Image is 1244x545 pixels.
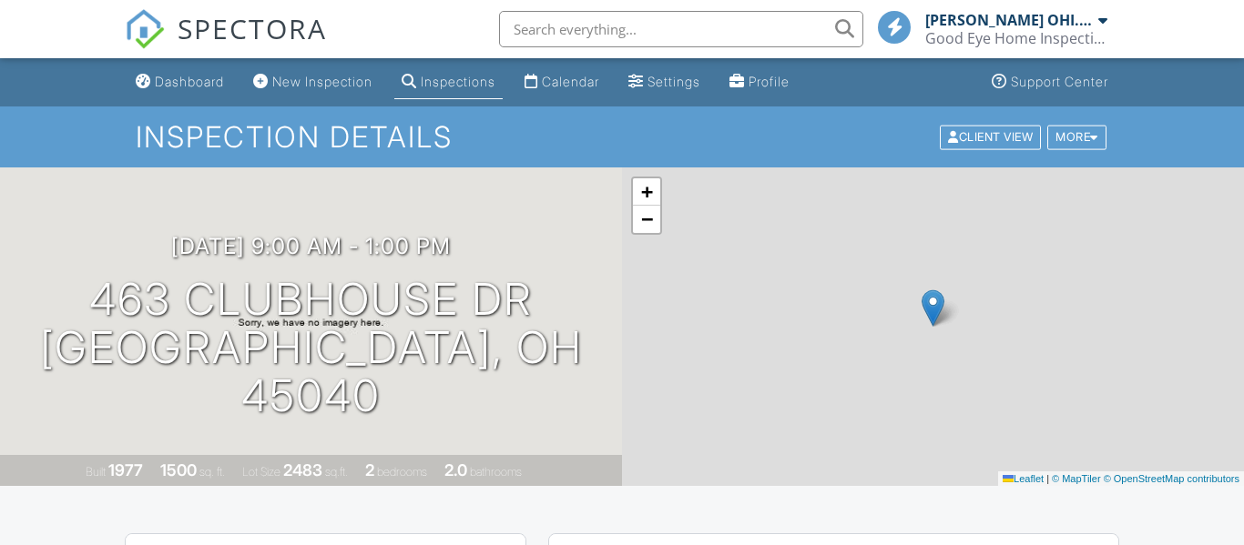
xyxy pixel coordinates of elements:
div: Calendar [542,74,599,89]
span: bathrooms [470,465,522,479]
h3: [DATE] 9:00 am - 1:00 pm [171,234,451,258]
div: Client View [940,125,1041,149]
div: 2483 [283,460,322,479]
a: © MapTiler [1052,473,1101,484]
span: sq.ft. [325,465,348,479]
div: Inspections [421,74,495,89]
div: Support Center [1011,74,1108,89]
span: bedrooms [377,465,427,479]
span: SPECTORA [178,9,327,47]
input: Search everything... [499,11,863,47]
div: New Inspection [272,74,372,89]
span: Built [86,465,106,479]
div: Profile [749,74,790,89]
a: © OpenStreetMap contributors [1104,473,1239,484]
a: Support Center [984,66,1116,99]
a: SPECTORA [125,25,327,63]
a: Dashboard [128,66,231,99]
a: Profile [722,66,797,99]
span: | [1046,473,1049,484]
h1: Inspection Details [136,121,1107,153]
img: The Best Home Inspection Software - Spectora [125,9,165,49]
div: 1500 [160,460,197,479]
img: Marker [922,289,944,327]
span: Lot Size [242,465,280,479]
div: [PERSON_NAME] OHI.2023003292 [925,11,1094,29]
span: + [641,180,653,203]
span: − [641,207,653,230]
div: Dashboard [155,74,224,89]
a: Inspections [394,66,503,99]
h1: 463 Clubhouse Dr [GEOGRAPHIC_DATA], OH 45040 [29,276,593,419]
span: sq. ft. [199,465,225,479]
a: Client View [938,129,1045,143]
a: New Inspection [246,66,380,99]
div: 2.0 [444,460,467,479]
div: Settings [647,74,700,89]
a: Leaflet [1003,473,1044,484]
div: More [1047,125,1106,149]
div: Good Eye Home Inspections, Sewer Scopes & Mold Testing [925,29,1107,47]
a: Settings [621,66,708,99]
div: 2 [365,460,374,479]
a: Zoom in [633,178,660,206]
a: Zoom out [633,206,660,233]
div: 1977 [108,460,143,479]
a: Calendar [517,66,607,99]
